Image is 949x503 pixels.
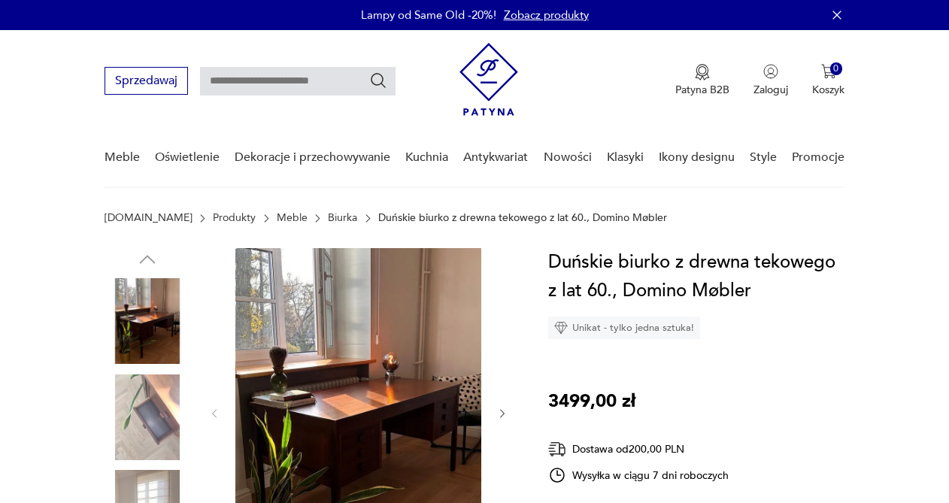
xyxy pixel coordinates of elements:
button: Sprzedawaj [105,67,188,95]
a: Sprzedawaj [105,77,188,87]
div: Unikat - tylko jedna sztuka! [548,317,700,339]
img: Ikona koszyka [821,64,836,79]
a: Dekoracje i przechowywanie [235,129,390,186]
p: Lampy od Same Old -20%! [361,8,496,23]
img: Ikonka użytkownika [763,64,778,79]
h1: Duńskie biurko z drewna tekowego z lat 60., Domino Møbler [548,248,844,305]
a: Ikona medaluPatyna B2B [675,64,729,97]
p: Patyna B2B [675,83,729,97]
button: Zaloguj [753,64,788,97]
img: Patyna - sklep z meblami i dekoracjami vintage [459,43,518,116]
a: Ikony designu [659,129,735,186]
a: [DOMAIN_NAME] [105,212,193,224]
a: Produkty [213,212,256,224]
button: Szukaj [369,71,387,89]
a: Zobacz produkty [504,8,589,23]
a: Style [750,129,777,186]
img: Ikona medalu [695,64,710,80]
button: Patyna B2B [675,64,729,97]
div: Dostawa od 200,00 PLN [548,440,729,459]
a: Kuchnia [405,129,448,186]
a: Nowości [544,129,592,186]
img: Zdjęcie produktu Duńskie biurko z drewna tekowego z lat 60., Domino Møbler [105,374,190,460]
a: Promocje [792,129,844,186]
a: Klasyki [607,129,644,186]
a: Oświetlenie [155,129,220,186]
p: Koszyk [812,83,844,97]
div: Wysyłka w ciągu 7 dni roboczych [548,466,729,484]
img: Ikona dostawy [548,440,566,459]
a: Antykwariat [463,129,528,186]
img: Ikona diamentu [554,321,568,335]
p: 3499,00 zł [548,387,635,416]
a: Meble [277,212,308,224]
p: Zaloguj [753,83,788,97]
img: Zdjęcie produktu Duńskie biurko z drewna tekowego z lat 60., Domino Møbler [105,278,190,364]
button: 0Koszyk [812,64,844,97]
a: Meble [105,129,140,186]
p: Duńskie biurko z drewna tekowego z lat 60., Domino Møbler [378,212,667,224]
a: Biurka [328,212,357,224]
div: 0 [830,62,843,75]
